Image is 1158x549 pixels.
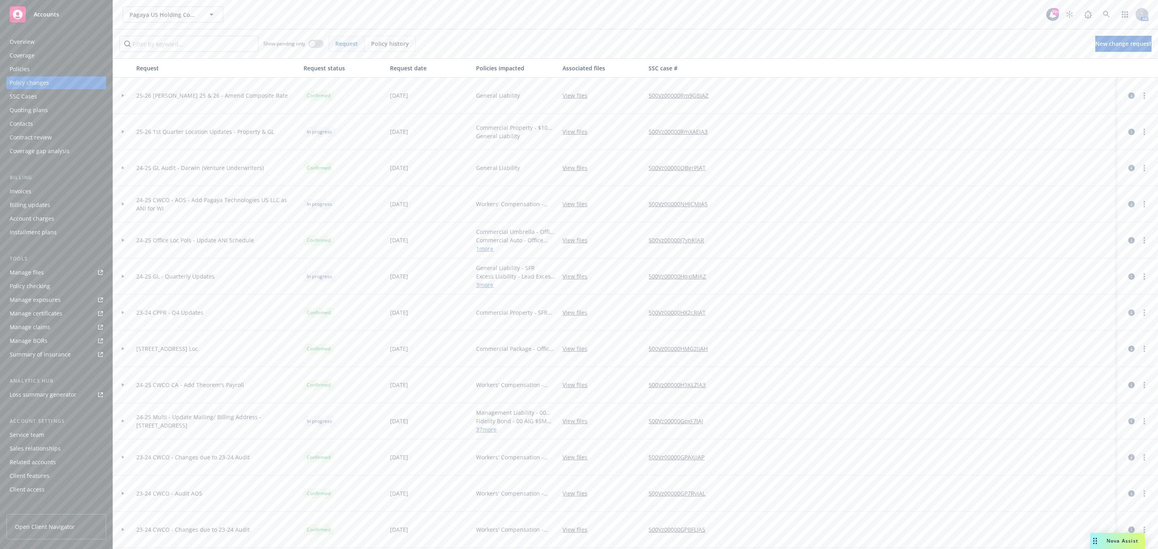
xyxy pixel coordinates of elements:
[6,442,106,455] a: Sales relationships
[649,127,714,136] a: 500Vz00000RmXAEIA3
[476,489,556,498] span: Workers' Compensation - AOS
[476,123,556,132] span: Commercial Property - $10M Primary
[1140,127,1149,137] a: more
[10,307,62,320] div: Manage certificates
[1095,40,1152,47] span: New change request
[113,439,133,475] div: Toggle Row Expanded
[6,131,106,144] a: Contract review
[1127,236,1136,245] a: circleInformation
[6,49,106,62] a: Coverage
[649,164,712,172] a: 500Vz00000QBgrPIAT
[649,489,712,498] a: 500Vz00000GP7RvIAL
[1127,308,1136,318] a: circleInformation
[10,456,56,469] div: Related accounts
[476,132,556,140] span: General Liability
[10,293,61,306] div: Manage exposures
[6,117,106,130] a: Contacts
[136,127,274,136] span: 25-26 1st Quarter Location Updates - Property & GL
[390,200,408,208] span: [DATE]
[6,226,106,239] a: Installment plans
[10,469,49,482] div: Client features
[476,525,556,534] span: Workers' Compensation - AOS
[307,201,332,208] span: In progress
[1140,199,1149,209] a: more
[476,244,556,253] a: 1 more
[476,164,520,172] span: General Liability
[10,117,33,130] div: Contacts
[563,489,594,498] a: View files
[1140,308,1149,318] a: more
[563,164,594,172] a: View files
[15,522,75,531] span: Open Client Navigator
[136,453,250,461] span: 23-24 CWCO - Changes due to 23-24 Audit
[307,526,331,533] span: Confirmed
[563,525,594,534] a: View files
[6,428,106,441] a: Service team
[307,237,331,244] span: Confirmed
[10,226,57,239] div: Installment plans
[1080,6,1096,23] a: Report a Bug
[6,280,106,293] a: Policy checking
[390,525,408,534] span: [DATE]
[649,308,712,317] a: 500Vz00000HX2cRIAT
[6,255,106,263] div: Tools
[10,104,48,117] div: Quoting plans
[307,128,332,135] span: In progress
[10,212,54,225] div: Account charges
[10,90,37,103] div: SSC Cases
[10,76,49,89] div: Policy changes
[476,408,556,417] span: Management Liability - 00 AIG $5M EPL/FID/ELL
[1140,272,1149,281] a: more
[10,145,70,158] div: Coverage gap analysis
[390,164,408,172] span: [DATE]
[476,91,520,100] span: General Liability
[563,453,594,461] a: View files
[10,266,44,279] div: Manage files
[559,58,646,78] button: Associated files
[136,413,297,430] span: 24-25 Multi - Update Mailing/ Billing Address - [STREET_ADDRESS]
[6,417,106,425] div: Account settings
[390,489,408,498] span: [DATE]
[6,293,106,306] a: Manage exposures
[1127,272,1136,281] a: circleInformation
[476,344,556,353] span: Commercial Package - Office Locations
[6,3,106,26] a: Accounts
[136,164,264,172] span: 24-25 GL Audit - Darwin (Venture Underwriters)
[649,200,714,208] a: 500Vz00000NHJCMIA5
[1140,525,1149,535] a: more
[307,273,332,280] span: In progress
[129,10,199,19] span: Pagaya US Holding Company LLC
[10,131,52,144] div: Contract review
[123,6,223,23] button: Pagaya US Holding Company LLC
[1127,127,1136,137] a: circleInformation
[10,35,35,48] div: Overview
[476,227,556,236] span: Commercial Umbrella - Office Locations
[1127,91,1136,100] a: circleInformation
[649,272,712,281] a: 500Vz00000HqxIMIAZ
[563,272,594,281] a: View files
[563,381,594,389] a: View files
[307,92,331,99] span: Confirmed
[1127,199,1136,209] a: circleInformation
[10,199,50,211] div: Billing updates
[6,90,106,103] a: SSC Cases
[390,91,408,100] span: [DATE]
[387,58,473,78] button: Request date
[563,417,594,425] a: View files
[6,174,106,182] div: Billing
[113,258,133,295] div: Toggle Row Expanded
[563,344,594,353] a: View files
[34,11,59,18] span: Accounts
[307,345,331,352] span: Confirmed
[649,344,714,353] a: 500Vz00000HMG2lIAH
[649,64,718,72] div: SSC case #
[1127,380,1136,390] a: circleInformation
[476,281,556,289] a: 3 more
[6,307,106,320] a: Manage certificates
[390,127,408,136] span: [DATE]
[10,280,50,293] div: Policy checking
[390,417,408,425] span: [DATE]
[10,388,76,401] div: Loss summary generator
[10,348,71,361] div: Summary of insurance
